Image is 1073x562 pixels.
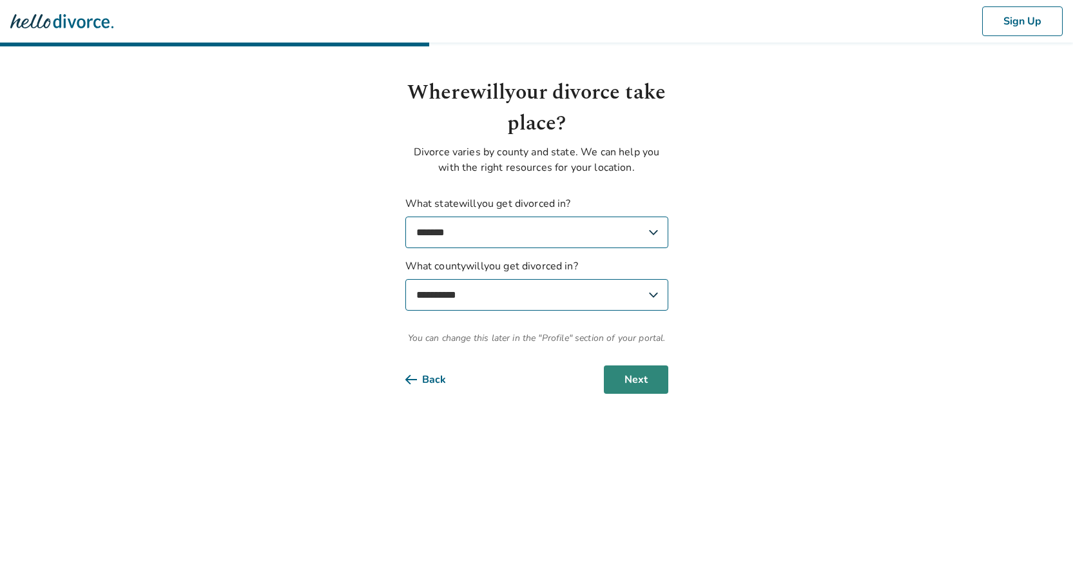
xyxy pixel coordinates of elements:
[405,144,668,175] p: Divorce varies by county and state. We can help you with the right resources for your location.
[1009,500,1073,562] iframe: Chat Widget
[982,6,1063,36] button: Sign Up
[10,8,113,34] img: Hello Divorce Logo
[405,279,668,311] select: What countywillyou get divorced in?
[405,196,668,248] label: What state will you get divorced in?
[405,331,668,345] span: You can change this later in the "Profile" section of your portal.
[604,365,668,394] button: Next
[405,77,668,139] h1: Where will your divorce take place?
[405,258,668,311] label: What county will you get divorced in?
[405,217,668,248] select: What statewillyou get divorced in?
[405,365,467,394] button: Back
